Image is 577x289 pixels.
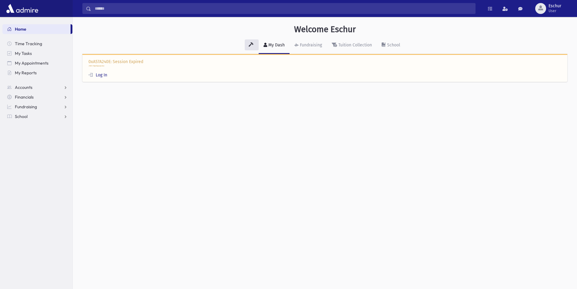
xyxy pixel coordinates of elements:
[549,4,561,8] span: Eschur
[2,92,72,102] a: Financials
[267,42,285,48] div: My Dash
[2,24,71,34] a: Home
[15,70,37,76] span: My Reports
[299,42,322,48] div: Fundraising
[327,37,377,54] a: Tuition Collection
[337,42,372,48] div: Tuition Collection
[15,114,28,119] span: School
[2,82,72,92] a: Accounts
[2,68,72,78] a: My Reports
[5,2,40,15] img: AdmirePro
[15,41,42,46] span: Time Tracking
[15,26,26,32] span: Home
[15,51,32,56] span: My Tasks
[386,42,400,48] div: School
[15,94,34,100] span: Financials
[259,37,290,54] a: My Dash
[88,65,561,67] p: /WGT/WgtDisplayIndex
[2,39,72,49] a: Time Tracking
[91,3,475,14] input: Search
[377,37,405,54] a: School
[290,37,327,54] a: Fundraising
[88,72,107,78] a: Log In
[2,49,72,58] a: My Tasks
[15,85,32,90] span: Accounts
[2,58,72,68] a: My Appointments
[2,112,72,121] a: School
[15,104,37,109] span: Fundraising
[2,102,72,112] a: Fundraising
[82,54,567,82] div: 0xA57A240E: Session Expired
[294,24,356,35] h3: Welcome Eschur
[549,8,561,13] span: User
[15,60,48,66] span: My Appointments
